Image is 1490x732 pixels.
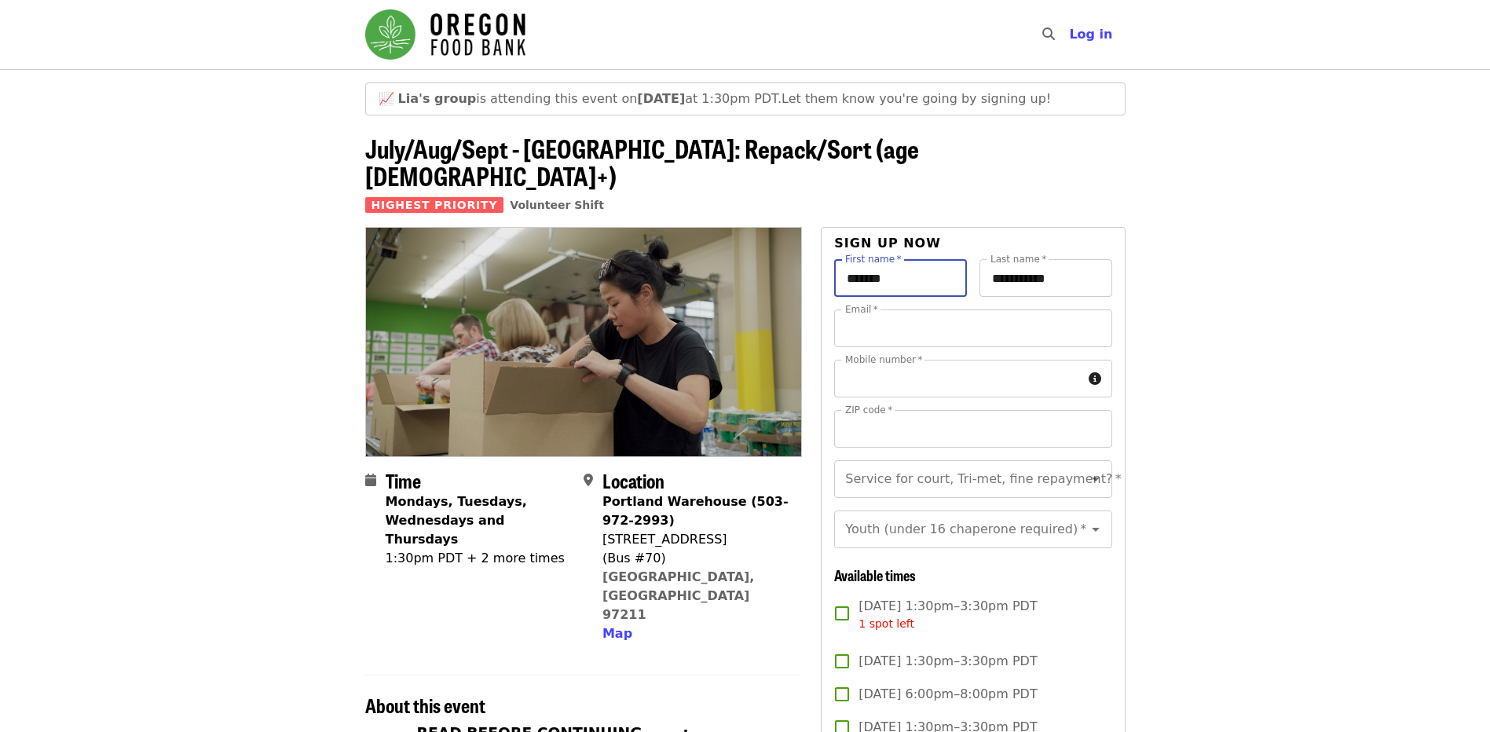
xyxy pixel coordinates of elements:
[386,467,421,494] span: Time
[858,597,1037,632] span: [DATE] 1:30pm–3:30pm PDT
[845,254,902,264] label: First name
[858,652,1037,671] span: [DATE] 1:30pm–3:30pm PDT
[365,691,485,719] span: About this event
[1064,16,1077,53] input: Search
[834,236,941,251] span: Sign up now
[365,473,376,488] i: calendar icon
[782,91,1051,106] span: Let them know you're going by signing up!
[386,549,571,568] div: 1:30pm PDT + 2 more times
[1042,27,1055,42] i: search icon
[858,617,914,630] span: 1 spot left
[510,199,604,211] a: Volunteer Shift
[834,309,1111,347] input: Email
[858,685,1037,704] span: [DATE] 6:00pm–8:00pm PDT
[602,494,789,528] strong: Portland Warehouse (503-972-2993)
[365,9,525,60] img: Oregon Food Bank - Home
[365,197,504,213] span: Highest Priority
[1085,518,1107,540] button: Open
[845,355,922,364] label: Mobile number
[979,259,1112,297] input: Last name
[1085,468,1107,490] button: Open
[584,473,593,488] i: map-marker-alt icon
[379,91,394,106] span: growth emoji
[1089,371,1101,386] i: circle-info icon
[602,626,632,641] span: Map
[366,228,802,456] img: July/Aug/Sept - Portland: Repack/Sort (age 8+) organized by Oregon Food Bank
[365,130,919,194] span: July/Aug/Sept - [GEOGRAPHIC_DATA]: Repack/Sort (age [DEMOGRAPHIC_DATA]+)
[1056,19,1125,50] button: Log in
[602,569,755,622] a: [GEOGRAPHIC_DATA], [GEOGRAPHIC_DATA] 97211
[845,405,892,415] label: ZIP code
[602,530,789,549] div: [STREET_ADDRESS]
[386,494,527,547] strong: Mondays, Tuesdays, Wednesdays and Thursdays
[990,254,1046,264] label: Last name
[602,467,664,494] span: Location
[398,91,782,106] span: is attending this event on at 1:30pm PDT.
[834,565,916,585] span: Available times
[1069,27,1112,42] span: Log in
[602,624,632,643] button: Map
[834,259,967,297] input: First name
[845,305,878,314] label: Email
[637,91,685,106] strong: [DATE]
[834,410,1111,448] input: ZIP code
[602,549,789,568] div: (Bus #70)
[398,91,477,106] strong: Lia's group
[834,360,1082,397] input: Mobile number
